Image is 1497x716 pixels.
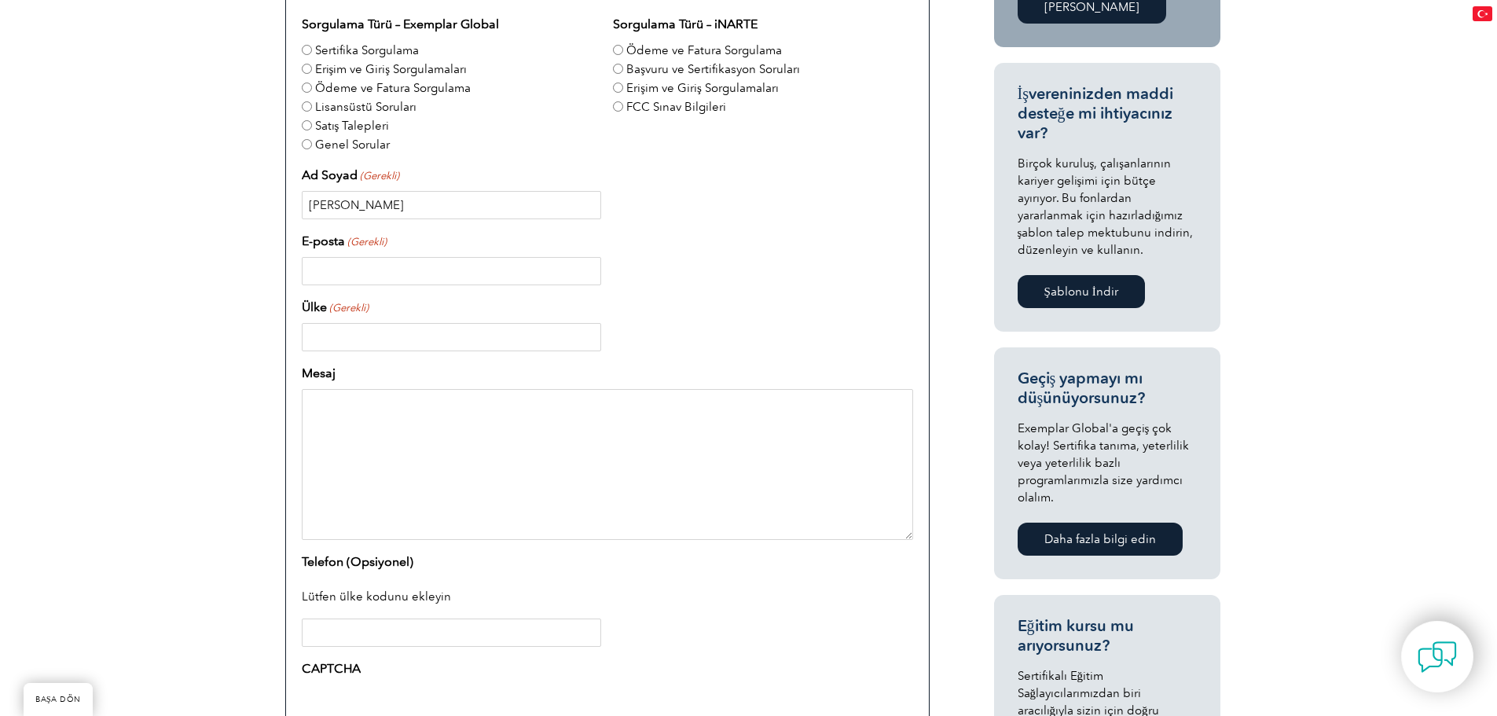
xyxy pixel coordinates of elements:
[302,17,499,31] font: Sorgulama Türü – Exemplar Global
[1018,84,1173,142] font: İşvereninizden maddi desteğe mi ihtiyacınız var?
[1018,275,1145,308] a: Şablonu İndir
[626,100,726,114] font: FCC Sınav Bilgileri
[302,554,413,569] font: Telefon (Opsiyonel)
[360,170,399,182] font: (Gerekli)
[302,233,345,248] font: E-posta
[1018,369,1146,407] font: Geçiş yapmayı mı düşünüyorsunuz?
[315,62,468,76] font: Erişim ve Giriş Sorgulamaları
[1418,637,1457,677] img: contact-chat.png
[1018,421,1189,505] font: Exemplar Global'a geçiş çok kolay! Sertifika tanıma, yeterlilik veya yeterlilik bazlı programları...
[35,695,81,704] font: BAŞA DÖN
[626,62,800,76] font: Başvuru ve Sertifikasyon Soruları
[626,43,782,57] font: Ödeme ve Fatura Sorgulama
[1473,6,1492,21] img: tr
[315,43,419,57] font: Sertifika Sorgulama
[1018,156,1194,257] font: Birçok kuruluş, çalışanlarının kariyer gelişimi için bütçe ayırıyor. Bu fonlardan yararlanmak içi...
[315,81,471,95] font: Ödeme ve Fatura Sorgulama
[302,167,358,182] font: Ad Soyad
[24,683,93,716] a: BAŞA DÖN
[626,81,779,95] font: Erişim ve Giriş Sorgulamaları
[1044,532,1156,546] font: Daha fazla bilgi edin
[613,17,758,31] font: Sorgulama Türü – iNARTE
[302,661,361,676] font: CAPTCHA
[315,119,390,133] font: Satış Talepleri
[302,299,327,314] font: Ülke
[302,365,336,380] font: Mesaj
[329,302,369,314] font: (Gerekli)
[1044,285,1118,299] font: Şablonu İndir
[315,100,416,114] font: Lisansüstü Soruları
[347,236,387,248] font: (Gerekli)
[315,138,390,152] font: Genel Sorular
[302,589,451,604] font: Lütfen ülke kodunu ekleyin
[1018,523,1183,556] a: Daha fazla bilgi edin
[1018,616,1134,655] font: Eğitim kursu mu arıyorsunuz?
